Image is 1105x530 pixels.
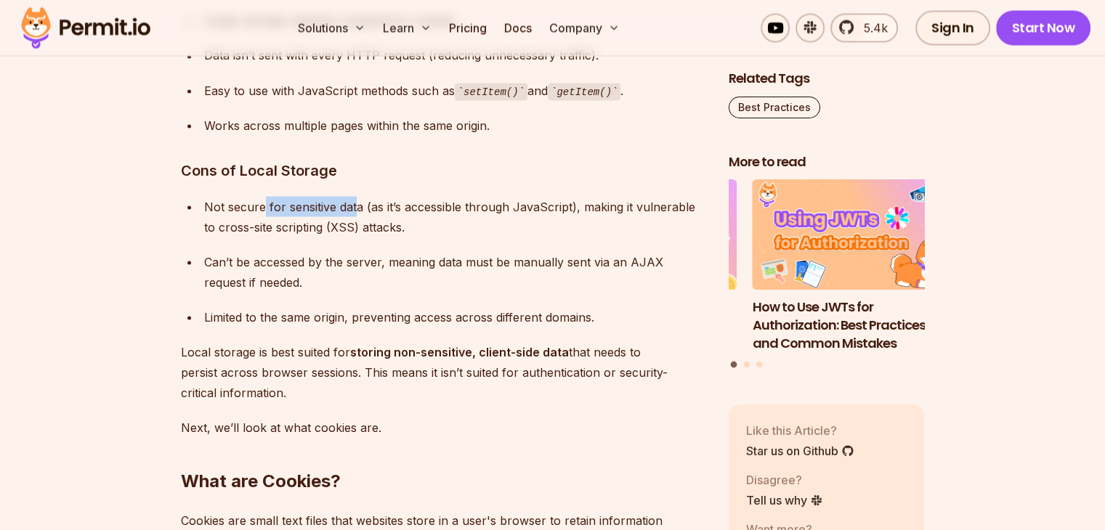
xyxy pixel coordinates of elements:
[181,417,705,437] p: Next, we’ll look at what cookies are.
[455,83,527,100] code: setItem()
[753,180,949,353] li: 1 of 3
[729,180,925,370] div: Posts
[855,19,888,36] span: 5.4k
[204,196,705,237] div: Not secure for sensitive data (as it’s accessible through JavaScript), making it vulnerable to cr...
[541,180,737,353] li: 3 of 3
[830,13,898,42] a: 5.4k
[204,115,705,135] div: Works across multiple pages within the same origin.
[377,13,437,42] button: Learn
[204,80,705,101] div: Easy to use with JavaScript methods such as and .
[753,180,949,290] img: How to Use JWTs for Authorization: Best Practices and Common Mistakes
[204,306,705,327] div: Limited to the same origin, preventing access across different domains.
[753,298,949,352] h3: How to Use JWTs for Authorization: Best Practices and Common Mistakes
[731,362,737,368] button: Go to slide 1
[543,13,626,42] button: Company
[729,153,925,171] h2: More to read
[292,13,371,42] button: Solutions
[729,97,820,118] a: Best Practices
[181,341,705,402] p: Local storage is best suited for that needs to persist across browser sessions. This means it isn...
[756,362,762,367] button: Go to slide 3
[541,298,737,335] h3: A Guide to Bearer Tokens: JWT vs. Opaque Tokens
[746,492,823,509] a: Tell us why
[996,10,1091,45] a: Start Now
[498,13,538,42] a: Docs
[746,471,823,489] p: Disagree?
[181,158,705,182] h3: Cons of Local Storage
[443,13,493,42] a: Pricing
[548,83,620,100] code: getItem()
[746,442,854,460] a: Star us on Github
[350,344,569,359] strong: storing non-sensitive, client-side data
[15,3,157,52] img: Permit logo
[181,411,705,492] h2: What are Cookies?
[541,180,737,290] img: A Guide to Bearer Tokens: JWT vs. Opaque Tokens
[915,10,990,45] a: Sign In
[729,70,925,88] h2: Related Tags
[753,180,949,353] a: How to Use JWTs for Authorization: Best Practices and Common MistakesHow to Use JWTs for Authoriz...
[746,422,854,439] p: Like this Article?
[744,362,750,367] button: Go to slide 2
[204,251,705,292] div: Can’t be accessed by the server, meaning data must be manually sent via an AJAX request if needed.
